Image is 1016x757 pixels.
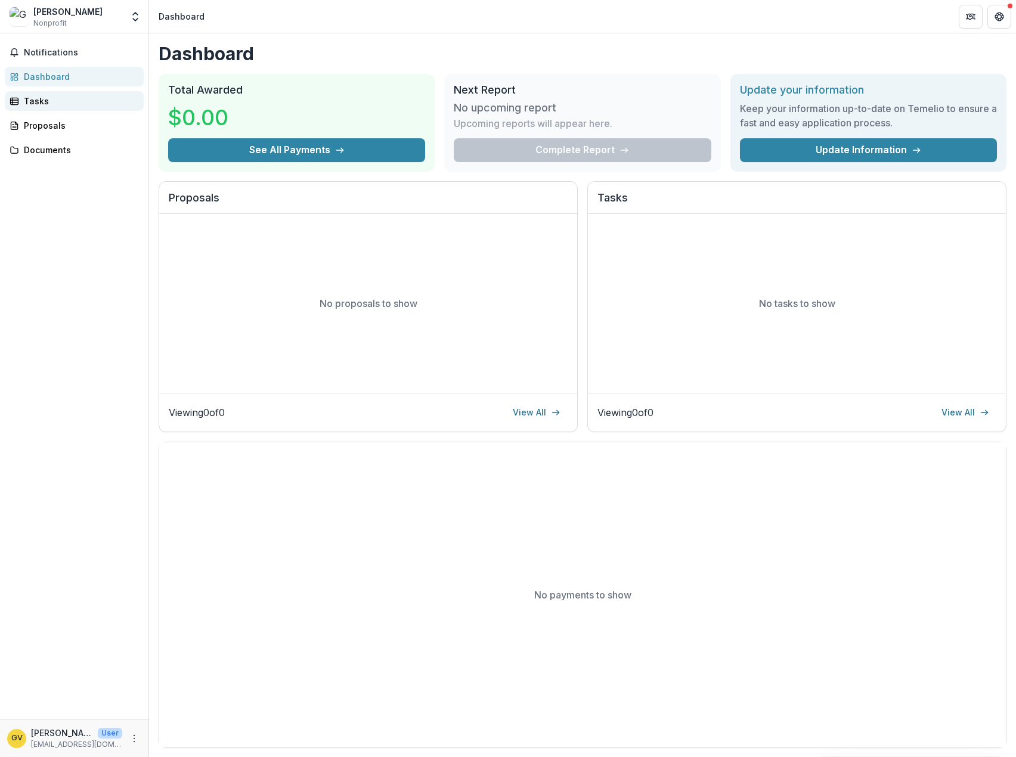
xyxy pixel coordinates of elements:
[127,5,144,29] button: Open entity switcher
[24,144,134,156] div: Documents
[24,119,134,132] div: Proposals
[5,43,144,62] button: Notifications
[24,48,139,58] span: Notifications
[33,5,103,18] div: [PERSON_NAME]
[5,140,144,160] a: Documents
[597,191,996,214] h2: Tasks
[5,91,144,111] a: Tasks
[169,191,568,214] h2: Proposals
[11,734,23,742] div: Greg Vandenberg
[987,5,1011,29] button: Get Help
[31,739,122,750] p: [EMAIL_ADDRESS][DOMAIN_NAME]
[740,83,997,97] h2: Update your information
[98,728,122,739] p: User
[959,5,983,29] button: Partners
[454,83,711,97] h2: Next Report
[168,101,258,134] h3: $0.00
[454,116,612,131] p: Upcoming reports will appear here.
[740,138,997,162] a: Update Information
[597,405,653,420] p: Viewing 0 of 0
[127,731,141,746] button: More
[24,95,134,107] div: Tasks
[169,405,225,420] p: Viewing 0 of 0
[33,18,67,29] span: Nonprofit
[5,116,144,135] a: Proposals
[454,101,556,114] h3: No upcoming report
[320,296,417,311] p: No proposals to show
[10,7,29,26] img: Gregory Vandenberg
[31,727,93,739] p: [PERSON_NAME]
[159,10,205,23] div: Dashboard
[24,70,134,83] div: Dashboard
[168,138,425,162] button: See All Payments
[168,83,425,97] h2: Total Awarded
[506,403,568,422] a: View All
[759,296,835,311] p: No tasks to show
[934,403,996,422] a: View All
[740,101,997,130] h3: Keep your information up-to-date on Temelio to ensure a fast and easy application process.
[159,442,1006,747] div: No payments to show
[159,43,1006,64] h1: Dashboard
[5,67,144,86] a: Dashboard
[154,8,209,25] nav: breadcrumb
